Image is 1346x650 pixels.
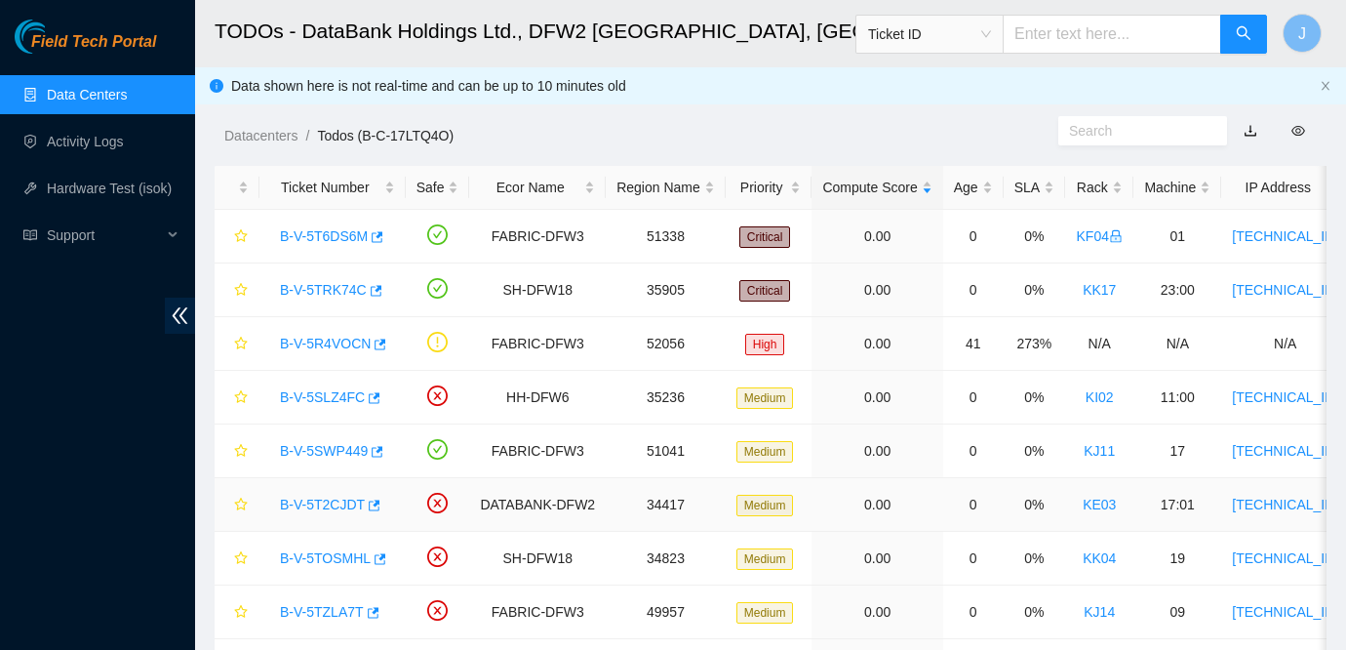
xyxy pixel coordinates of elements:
input: Enter text here... [1003,15,1221,54]
a: Data Centers [47,87,127,102]
span: lock [1109,229,1123,243]
span: Ticket ID [868,20,991,49]
span: Support [47,216,162,255]
span: / [305,128,309,143]
a: KK17 [1083,282,1116,298]
td: 0.00 [812,317,942,371]
td: 0.00 [812,210,942,264]
a: B-V-5TOSMHL [280,550,371,566]
td: 35236 [606,371,726,425]
td: 0 [943,264,1004,317]
td: HH-DFW6 [469,371,606,425]
td: 0 [943,478,1004,532]
a: B-V-5R4VOCN [280,336,371,351]
input: Search [1069,120,1201,142]
td: 0% [1004,371,1065,425]
button: star [225,328,249,359]
td: 23:00 [1133,264,1221,317]
span: Field Tech Portal [31,33,156,52]
a: [TECHNICAL_ID] [1232,282,1338,298]
a: KF04lock [1077,228,1123,244]
a: Activity Logs [47,134,124,149]
td: 34417 [606,478,726,532]
a: B-V-5T2CJDT [280,497,365,512]
span: close-circle [427,600,448,621]
td: 34823 [606,532,726,586]
a: [TECHNICAL_ID] [1232,497,1338,512]
button: close [1320,80,1331,93]
a: [TECHNICAL_ID] [1232,550,1338,566]
td: 51041 [606,425,726,478]
button: star [225,596,249,628]
button: star [225,274,249,305]
a: KE03 [1083,497,1116,512]
td: 17:01 [1133,478,1221,532]
td: SH-DFW18 [469,532,606,586]
td: 0.00 [812,532,942,586]
span: Medium [736,548,794,570]
td: 0% [1004,478,1065,532]
td: 11:00 [1133,371,1221,425]
span: Critical [739,226,791,248]
span: Medium [736,495,794,516]
td: 0% [1004,264,1065,317]
span: close [1320,80,1331,92]
a: B-V-5SWP449 [280,443,368,459]
td: 0% [1004,425,1065,478]
span: star [234,605,248,621]
button: download [1229,115,1272,146]
span: Medium [736,441,794,463]
span: star [234,283,248,299]
span: eye [1291,124,1305,138]
td: 51338 [606,210,726,264]
a: Hardware Test (isok) [47,181,172,196]
span: check-circle [427,278,448,299]
a: [TECHNICAL_ID] [1232,443,1338,459]
td: 273% [1004,317,1065,371]
span: check-circle [427,224,448,245]
td: 52056 [606,317,726,371]
span: Critical [739,280,791,302]
img: Akamai Technologies [15,20,99,54]
span: star [234,498,248,513]
td: 0 [943,210,1004,264]
td: SH-DFW18 [469,264,606,317]
a: B-V-5TZLA7T [280,604,364,620]
td: N/A [1065,317,1133,371]
a: B-V-5TRK74C [280,282,367,298]
td: 0.00 [812,264,942,317]
span: exclamation-circle [427,332,448,352]
a: B-V-5SLZ4FC [280,389,365,405]
a: [TECHNICAL_ID] [1232,228,1338,244]
td: 01 [1133,210,1221,264]
a: Todos (B-C-17LTQ4O) [317,128,454,143]
button: star [225,382,249,413]
span: star [234,390,248,406]
span: close-circle [427,386,448,406]
a: B-V-5T6DS6M [280,228,368,244]
button: star [225,489,249,520]
span: check-circle [427,439,448,460]
td: DATABANK-DFW2 [469,478,606,532]
span: star [234,551,248,567]
span: Medium [736,387,794,409]
a: Akamai TechnologiesField Tech Portal [15,35,156,61]
td: FABRIC-DFW3 [469,586,606,639]
a: KJ11 [1084,443,1115,459]
span: Medium [736,602,794,624]
a: KJ14 [1084,604,1115,620]
td: 0.00 [812,425,942,478]
td: 0% [1004,210,1065,264]
td: 0 [943,425,1004,478]
a: [TECHNICAL_ID] [1232,389,1338,405]
span: read [23,228,37,242]
td: FABRIC-DFW3 [469,317,606,371]
td: N/A [1133,317,1221,371]
span: star [234,229,248,245]
td: 0% [1004,586,1065,639]
td: 0.00 [812,478,942,532]
td: 0 [943,586,1004,639]
td: 0 [943,371,1004,425]
span: J [1298,21,1306,46]
td: 35905 [606,264,726,317]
